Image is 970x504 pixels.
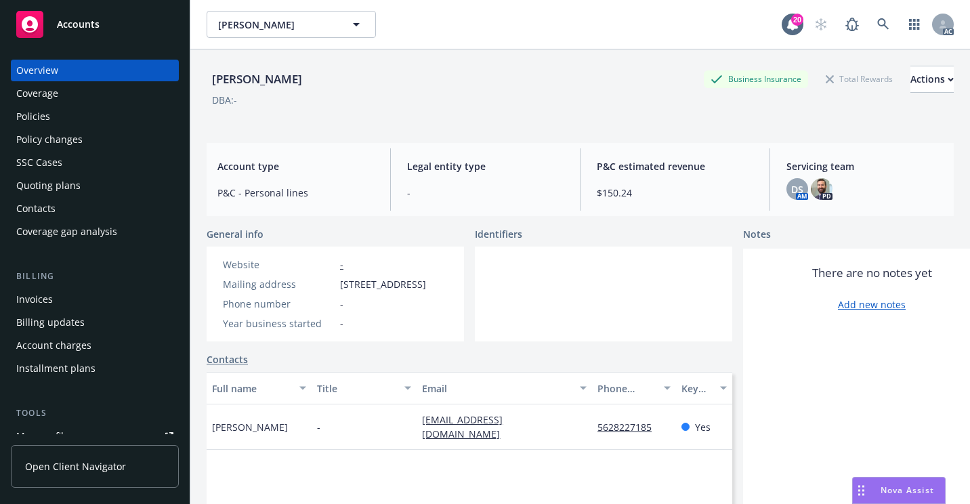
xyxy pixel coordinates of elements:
[223,316,335,331] div: Year business started
[407,186,564,200] span: -
[838,297,906,312] a: Add new notes
[811,178,832,200] img: photo
[223,277,335,291] div: Mailing address
[317,381,396,396] div: Title
[16,358,96,379] div: Installment plans
[11,221,179,243] a: Coverage gap analysis
[207,372,312,404] button: Full name
[597,186,753,200] span: $150.24
[407,159,564,173] span: Legal entity type
[11,270,179,283] div: Billing
[16,175,81,196] div: Quoting plans
[11,175,179,196] a: Quoting plans
[11,335,179,356] a: Account charges
[212,420,288,434] span: [PERSON_NAME]
[57,19,100,30] span: Accounts
[791,182,803,196] span: DS
[807,11,835,38] a: Start snowing
[11,312,179,333] a: Billing updates
[312,372,417,404] button: Title
[207,11,376,38] button: [PERSON_NAME]
[217,186,374,200] span: P&C - Personal lines
[597,421,662,434] a: 5628227185
[207,352,248,366] a: Contacts
[16,198,56,219] div: Contacts
[11,106,179,127] a: Policies
[16,106,50,127] div: Policies
[704,70,808,87] div: Business Insurance
[340,297,343,311] span: -
[11,425,179,447] a: Manage files
[681,381,712,396] div: Key contact
[340,258,343,271] a: -
[223,297,335,311] div: Phone number
[852,477,946,504] button: Nova Assist
[317,420,320,434] span: -
[597,381,656,396] div: Phone number
[910,66,954,92] div: Actions
[11,5,179,43] a: Accounts
[870,11,897,38] a: Search
[812,265,932,281] span: There are no notes yet
[16,289,53,310] div: Invoices
[11,406,179,420] div: Tools
[475,227,522,241] span: Identifiers
[207,227,263,241] span: General info
[16,312,85,333] div: Billing updates
[417,372,592,404] button: Email
[11,358,179,379] a: Installment plans
[16,83,58,104] div: Coverage
[218,18,335,32] span: [PERSON_NAME]
[743,227,771,243] span: Notes
[25,459,126,474] span: Open Client Navigator
[340,316,343,331] span: -
[217,159,374,173] span: Account type
[11,129,179,150] a: Policy changes
[212,93,237,107] div: DBA: -
[910,66,954,93] button: Actions
[791,14,803,26] div: 20
[592,372,676,404] button: Phone number
[16,152,62,173] div: SSC Cases
[212,381,291,396] div: Full name
[881,484,934,496] span: Nova Assist
[786,159,943,173] span: Servicing team
[16,335,91,356] div: Account charges
[11,60,179,81] a: Overview
[422,381,572,396] div: Email
[340,277,426,291] span: [STREET_ADDRESS]
[207,70,308,88] div: [PERSON_NAME]
[839,11,866,38] a: Report a Bug
[16,60,58,81] div: Overview
[16,221,117,243] div: Coverage gap analysis
[11,152,179,173] a: SSC Cases
[695,420,711,434] span: Yes
[223,257,335,272] div: Website
[853,478,870,503] div: Drag to move
[16,425,74,447] div: Manage files
[901,11,928,38] a: Switch app
[597,159,753,173] span: P&C estimated revenue
[11,289,179,310] a: Invoices
[676,372,732,404] button: Key contact
[11,198,179,219] a: Contacts
[422,413,511,440] a: [EMAIL_ADDRESS][DOMAIN_NAME]
[819,70,900,87] div: Total Rewards
[11,83,179,104] a: Coverage
[16,129,83,150] div: Policy changes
